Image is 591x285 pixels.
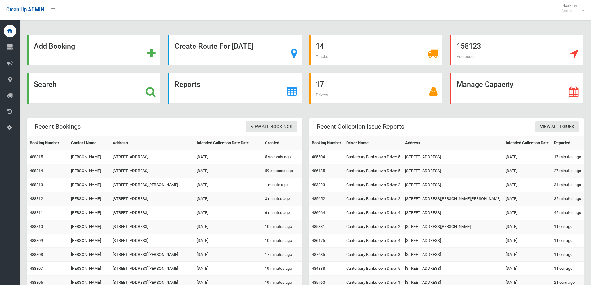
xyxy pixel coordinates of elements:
td: [STREET_ADDRESS][PERSON_NAME] [403,220,503,234]
a: 485760 [312,280,325,285]
td: [DATE] [194,192,262,206]
td: 27 minutes ago [552,164,584,178]
th: Address [403,136,503,150]
td: [DATE] [503,220,551,234]
header: Recent Bookings [27,121,88,133]
span: Clean Up [558,4,583,13]
td: [STREET_ADDRESS] [110,150,194,164]
td: [STREET_ADDRESS] [110,192,194,206]
td: [DATE] [503,164,551,178]
strong: 158123 [457,42,481,51]
td: 19 minutes ago [262,262,302,276]
a: 483323 [312,182,325,187]
td: 17 minutes ago [262,248,302,262]
header: Recent Collection Issue Reports [309,121,412,133]
td: [STREET_ADDRESS] [403,206,503,220]
td: [DATE] [503,234,551,248]
td: Canterbury Bankstown Driver 3 [344,248,403,262]
a: 488806 [30,280,43,285]
span: Addresses [457,54,476,59]
td: [PERSON_NAME] [69,206,110,220]
a: 484838 [312,266,325,271]
small: Admin [562,8,577,13]
strong: Reports [175,80,200,89]
td: [PERSON_NAME] [69,192,110,206]
td: [PERSON_NAME] [69,248,110,262]
a: View All Bookings [246,121,297,133]
td: [STREET_ADDRESS][PERSON_NAME][PERSON_NAME] [403,192,503,206]
th: Created [262,136,302,150]
td: [STREET_ADDRESS] [110,234,194,248]
a: Add Booking [27,35,161,65]
a: 486175 [312,238,325,243]
a: 17 Drivers [309,73,443,104]
td: [STREET_ADDRESS] [403,234,503,248]
td: [DATE] [503,150,551,164]
a: 488809 [30,238,43,243]
td: 1 hour ago [552,220,584,234]
a: 488813 [30,182,43,187]
a: 485504 [312,154,325,159]
td: [DATE] [194,178,262,192]
td: Canterbury Bankstown Driver 4 [344,206,403,220]
td: Canterbury Bankstown Driver 2 [344,192,403,206]
a: Manage Capacity [450,73,584,104]
td: [STREET_ADDRESS][PERSON_NAME] [110,178,194,192]
td: Canterbury Bankstown Driver 5 [344,164,403,178]
span: Drivers [316,92,328,97]
td: [DATE] [503,262,551,276]
td: [STREET_ADDRESS] [110,206,194,220]
td: 5 seconds ago [262,150,302,164]
a: 488811 [30,210,43,215]
a: 486064 [312,210,325,215]
td: [DATE] [503,206,551,220]
td: [STREET_ADDRESS] [403,150,503,164]
a: 488808 [30,252,43,257]
a: Create Route For [DATE] [168,35,302,65]
a: 487685 [312,252,325,257]
th: Driver Name [344,136,403,150]
th: Booking Number [27,136,69,150]
td: [PERSON_NAME] [69,220,110,234]
strong: 14 [316,42,324,51]
td: [STREET_ADDRESS] [403,248,503,262]
td: Canterbury Bankstown Driver 2 [344,220,403,234]
td: Canterbury Bankstown Driver 2 [344,178,403,192]
td: [DATE] [194,150,262,164]
a: 158123 Addresses [450,35,584,65]
td: [STREET_ADDRESS] [110,164,194,178]
td: [PERSON_NAME] [69,150,110,164]
td: [DATE] [194,234,262,248]
a: 485652 [312,196,325,201]
td: 1 hour ago [552,248,584,262]
strong: Manage Capacity [457,80,513,89]
span: Clean Up ADMIN [6,7,44,13]
td: 1 hour ago [552,234,584,248]
a: Reports [168,73,302,104]
td: 45 minutes ago [552,206,584,220]
td: [DATE] [194,262,262,276]
td: [DATE] [194,206,262,220]
td: 10 minutes ago [262,234,302,248]
th: Reported [552,136,584,150]
td: 1 hour ago [552,262,584,276]
a: View All Issues [535,121,579,133]
strong: 17 [316,80,324,89]
strong: Add Booking [34,42,75,51]
strong: Search [34,80,56,89]
a: 488814 [30,168,43,173]
a: 488815 [30,154,43,159]
th: Contact Name [69,136,110,150]
td: 3 minutes ago [262,192,302,206]
th: Intended Collection Date Date [194,136,262,150]
strong: Create Route For [DATE] [175,42,253,51]
td: [STREET_ADDRESS][PERSON_NAME] [110,262,194,276]
td: [STREET_ADDRESS] [110,220,194,234]
td: [DATE] [503,178,551,192]
td: 31 minutes ago [552,178,584,192]
td: [PERSON_NAME] [69,178,110,192]
td: [STREET_ADDRESS] [403,262,503,276]
th: Address [110,136,194,150]
td: 59 seconds ago [262,164,302,178]
td: 17 minutes ago [552,150,584,164]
